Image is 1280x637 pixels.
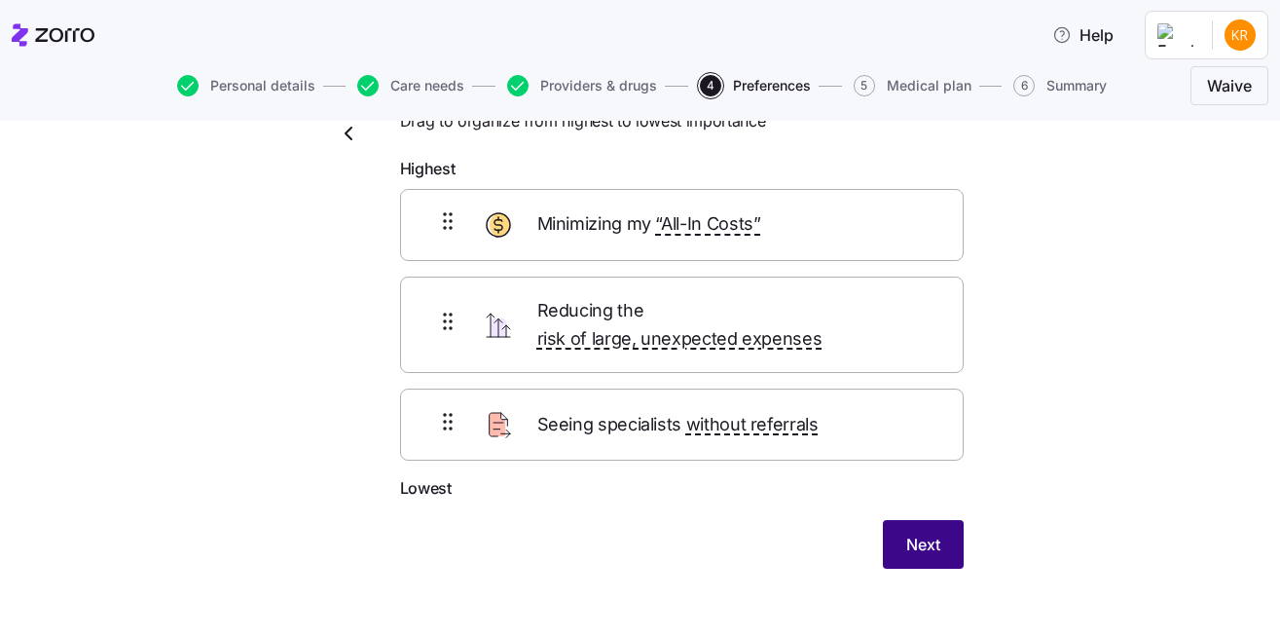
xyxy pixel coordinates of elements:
[507,75,657,96] button: Providers & drugs
[390,79,464,93] span: Care needs
[1157,23,1196,47] img: Employer logo
[357,75,464,96] button: Care needs
[210,79,315,93] span: Personal details
[400,157,456,181] span: Highest
[655,210,760,239] span: “All-In Costs”
[400,189,964,261] div: Minimizing my “All-In Costs”
[1013,75,1035,96] span: 6
[700,75,811,96] button: 4Preferences
[400,109,766,133] span: Drag to organize from highest to lowest importance
[353,75,464,96] a: Care needs
[887,79,971,93] span: Medical plan
[173,75,315,96] a: Personal details
[696,75,811,96] a: 4Preferences
[1207,74,1252,97] span: Waive
[686,411,819,439] span: without referrals
[883,520,964,569] button: Next
[537,411,819,439] span: Seeing specialists
[400,277,964,374] div: Reducing the risk of large, unexpected expenses
[400,389,964,461] div: Seeing specialists without referrals
[400,476,452,501] span: Lowest
[537,297,928,354] span: Reducing the
[1013,75,1107,96] button: 6Summary
[733,79,811,93] span: Preferences
[1046,79,1107,93] span: Summary
[854,75,971,96] button: 5Medical plan
[906,533,940,556] span: Next
[854,75,875,96] span: 5
[1190,66,1268,105] button: Waive
[540,79,657,93] span: Providers & drugs
[1225,19,1256,51] img: 4d05b9002db90dfcfae71cbd276e89ce
[503,75,657,96] a: Providers & drugs
[537,210,761,239] span: Minimizing my
[177,75,315,96] button: Personal details
[537,325,823,354] span: risk of large, unexpected expenses
[1037,16,1129,55] button: Help
[700,75,721,96] span: 4
[1052,23,1114,47] span: Help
